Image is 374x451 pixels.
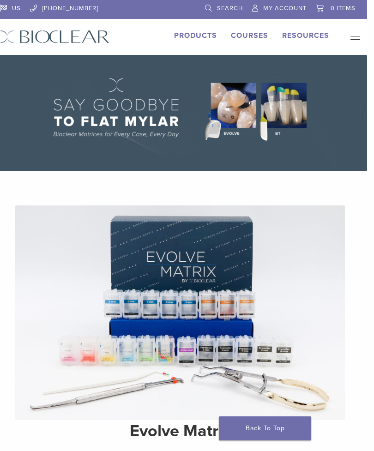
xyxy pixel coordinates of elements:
[15,205,345,421] img: Evolve Matrix
[343,30,360,44] nav: Primary Navigation
[231,31,268,40] a: Courses
[15,420,345,442] h2: Evolve Matrix
[282,31,329,40] a: Resources
[219,416,311,440] a: Back To Top
[217,5,243,12] span: Search
[331,5,356,12] span: 0 items
[263,5,307,12] span: My Account
[174,31,217,40] a: Products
